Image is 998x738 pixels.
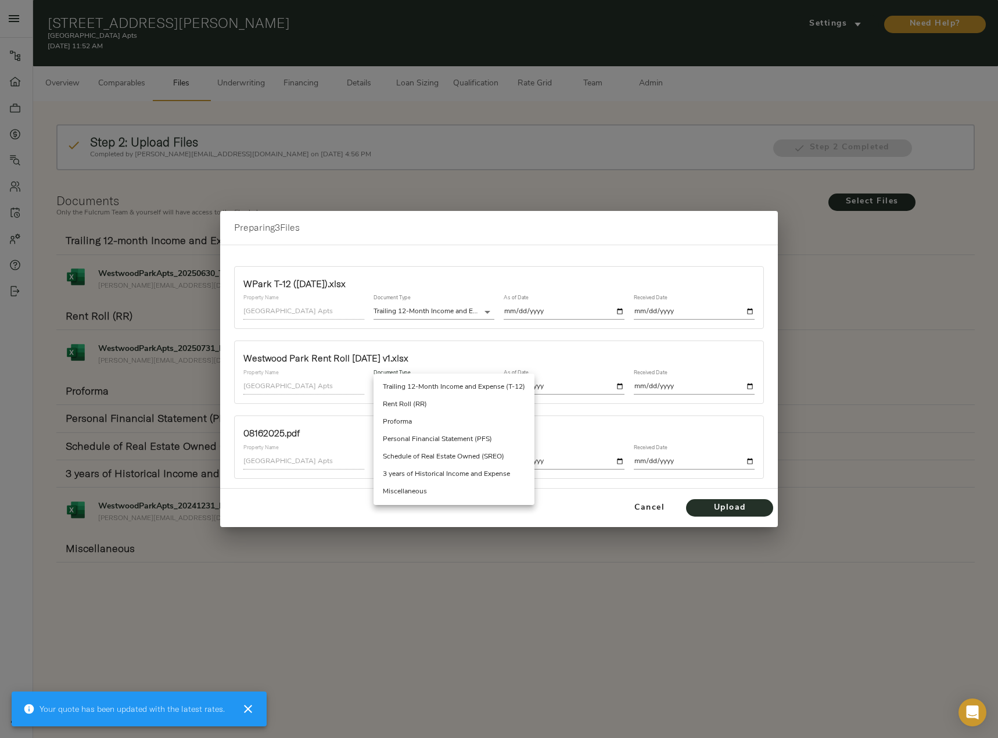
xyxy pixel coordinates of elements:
li: 3 years of Historical Income and Expense [374,465,534,483]
li: Rent Roll (RR) [374,396,534,413]
div: Your quote has been updated with the latest rates. [23,698,225,719]
li: Trailing 12-Month Income and Expense (T-12) [374,378,534,396]
li: Miscellaneous [374,483,534,500]
li: Proforma [374,413,534,431]
li: Schedule of Real Estate Owned (SREO) [374,448,534,465]
li: Personal Financial Statement (PFS) [374,431,534,448]
div: Open Intercom Messenger [958,698,986,726]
